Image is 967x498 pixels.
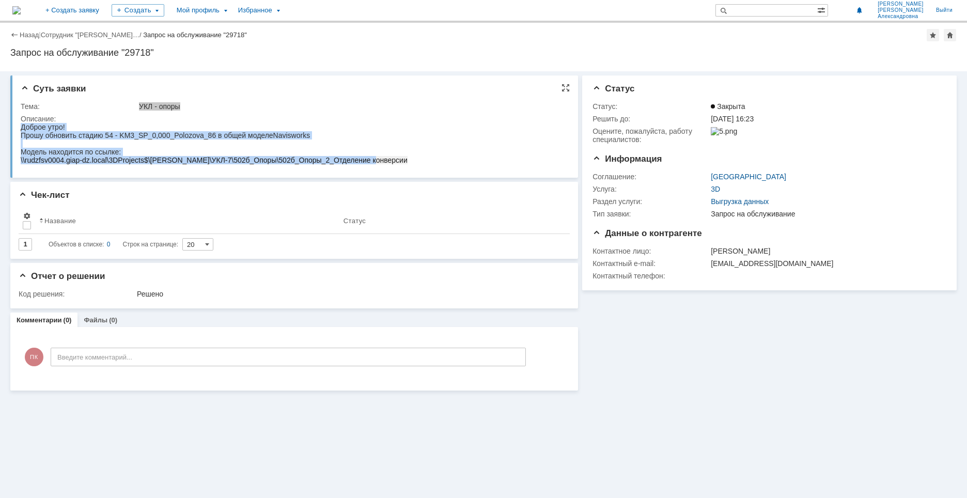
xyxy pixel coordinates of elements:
[592,127,709,144] div: Oцените, пожалуйста, работу специалистов:
[592,272,709,280] div: Контактный телефон:
[20,31,39,39] a: Назад
[112,4,164,17] div: Создать
[711,247,941,255] div: [PERSON_NAME]
[592,185,709,193] div: Услуга:
[878,13,924,20] span: Александровна
[44,217,76,225] div: Название
[143,31,247,39] div: Запрос на обслуживание "29718"
[21,84,86,94] span: Суть заявки
[344,217,366,225] div: Статус
[592,84,634,94] span: Статус
[49,241,104,248] span: Объектов в списке:
[41,31,139,39] a: Сотрудник "[PERSON_NAME]…
[711,185,720,193] a: 3D
[878,1,924,7] span: [PERSON_NAME]
[592,173,709,181] div: Соглашение:
[17,316,62,324] a: Комментарии
[592,247,709,255] div: Контактное лицо:
[592,197,709,206] div: Раздел услуги:
[19,271,105,281] span: Отчет о решении
[592,102,709,111] div: Статус:
[711,173,786,181] a: [GEOGRAPHIC_DATA]
[711,259,941,268] div: [EMAIL_ADDRESS][DOMAIN_NAME]
[562,84,570,92] div: На всю страницу
[84,316,107,324] a: Файлы
[21,102,137,111] div: Тема:
[21,115,565,123] div: Описание:
[19,290,135,298] div: Код решения:
[49,238,178,251] i: Строк на странице:
[592,228,702,238] span: Данные о контрагенте
[107,238,111,251] div: 0
[592,115,709,123] div: Решить до:
[25,348,43,366] span: ПК
[23,212,31,220] span: Настройки
[64,316,72,324] div: (0)
[711,127,737,135] img: 5.png
[253,8,290,17] span: Navisworks
[12,6,21,14] a: Перейти на домашнюю страницу
[39,30,40,38] div: |
[711,102,745,111] span: Закрыта
[41,31,144,39] div: /
[817,5,828,14] span: Расширенный поиск
[711,115,754,123] span: [DATE] 16:23
[927,29,939,41] div: Добавить в избранное
[35,208,339,234] th: Название
[711,197,769,206] a: Выгрузка данных
[592,154,662,164] span: Информация
[10,48,957,58] div: Запрос на обслуживание "29718"
[711,210,941,218] div: Запрос на обслуживание
[944,29,956,41] div: Сделать домашней страницей
[19,190,70,200] span: Чек-лист
[592,210,709,218] div: Тип заявки:
[137,290,563,298] div: Решено
[592,259,709,268] div: Контактный e-mail:
[12,6,21,14] img: logo
[109,316,117,324] div: (0)
[139,102,563,111] div: УКЛ - опоры
[339,208,562,234] th: Статус
[878,7,924,13] span: [PERSON_NAME]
